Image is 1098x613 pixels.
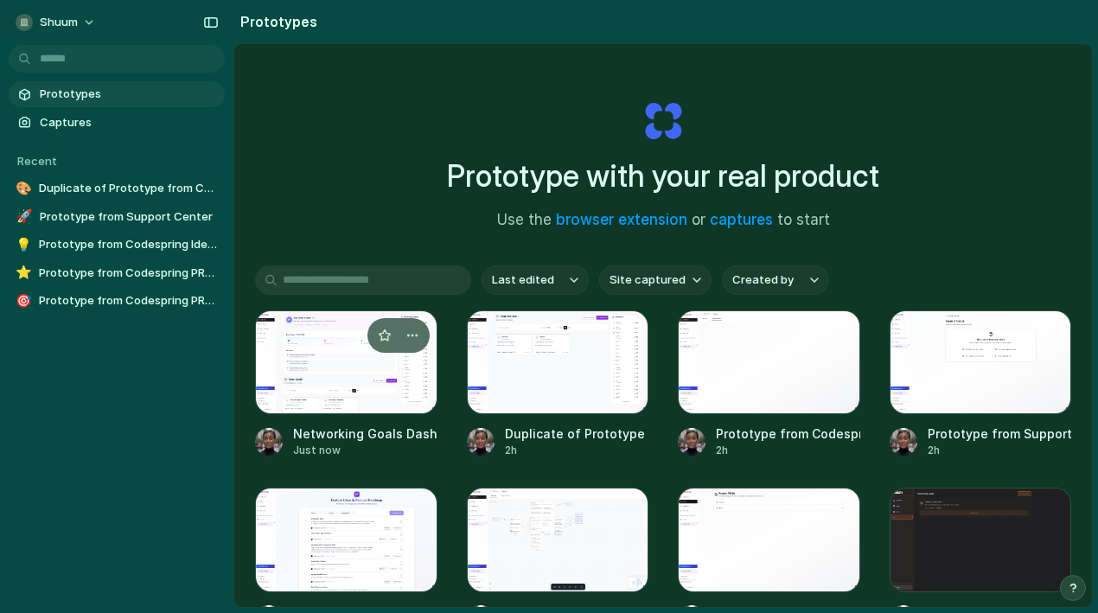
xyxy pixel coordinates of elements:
[39,180,218,197] span: Duplicate of Prototype from Codespring Dashboard
[9,176,225,201] a: 🎨Duplicate of Prototype from Codespring Dashboard
[610,271,686,289] span: Site captured
[678,310,860,458] a: Prototype from Codespring PRDs: ShuumPrototype from Codespring PRDs: Shuum2h
[710,211,773,228] a: captures
[40,208,218,226] span: Prototype from Support Center
[9,204,225,230] a: 🚀Prototype from Support Center
[716,443,860,458] div: 2h
[467,310,649,458] a: Duplicate of Prototype from Codespring DashboardDuplicate of Prototype from Codespring Dashboard2h
[9,9,105,36] button: Shuum
[40,14,78,31] span: Shuum
[928,425,1072,443] div: Prototype from Support Center
[39,265,218,282] span: Prototype from Codespring PRDs: Shuum
[9,260,225,286] a: ⭐Prototype from Codespring PRDs: Shuum
[9,232,225,258] a: 💡Prototype from Codespring Ideas & Roadmap
[716,425,860,443] div: Prototype from Codespring PRDs: Shuum
[732,271,794,289] span: Created by
[890,310,1072,458] a: Prototype from Support CenterPrototype from Support Center2h
[497,209,830,232] span: Use the or to start
[9,81,225,107] a: Prototypes
[16,236,32,253] div: 💡
[39,236,218,253] span: Prototype from Codespring Ideas & Roadmap
[16,292,32,310] div: 🎯
[482,265,589,295] button: Last edited
[16,180,32,197] div: 🎨
[293,443,437,458] div: Just now
[16,208,33,226] div: 🚀
[17,154,57,168] span: Recent
[39,292,218,310] span: Prototype from Codespring PRDs: Shuum
[505,425,649,443] div: Duplicate of Prototype from Codespring Dashboard
[40,86,218,103] span: Prototypes
[928,443,1072,458] div: 2h
[233,11,317,32] h2: Prototypes
[16,265,32,282] div: ⭐
[447,153,879,199] h1: Prototype with your real product
[599,265,712,295] button: Site captured
[505,443,649,458] div: 2h
[255,310,437,458] a: Networking Goals DashboardNetworking Goals DashboardJust now
[293,425,437,443] div: Networking Goals Dashboard
[722,265,829,295] button: Created by
[9,110,225,136] a: Captures
[556,211,687,228] a: browser extension
[492,271,554,289] span: Last edited
[40,114,218,131] span: Captures
[9,288,225,314] a: 🎯Prototype from Codespring PRDs: Shuum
